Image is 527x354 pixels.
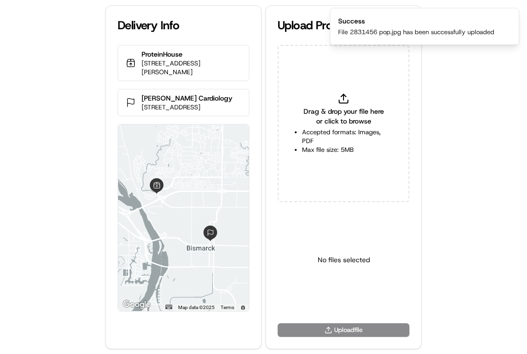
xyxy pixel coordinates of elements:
[178,305,215,310] span: Map data ©2025
[221,305,234,310] a: Terms (opens in new tab)
[302,106,385,126] span: Drag & drop your file here or click to browse
[142,59,241,77] p: [STREET_ADDRESS][PERSON_NAME]
[165,305,172,309] button: Keyboard shortcuts
[121,298,153,311] a: Open this area in Google Maps (opens a new window)
[240,305,246,311] a: Report errors in the road map or imagery to Google
[278,18,409,33] div: Upload Proof of Delivery
[302,128,385,146] li: Accepted formats: Images, PDF
[142,49,241,59] p: ProteinHouse
[338,28,494,37] div: File 2831456 pop.jpg has been successfully uploaded
[302,146,385,154] li: Max file size: 5MB
[118,18,249,33] div: Delivery Info
[121,298,153,311] img: Google
[142,103,232,112] p: [STREET_ADDRESS]
[318,255,370,265] p: No files selected
[142,93,232,103] p: [PERSON_NAME] Cardiology
[338,16,494,26] div: Success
